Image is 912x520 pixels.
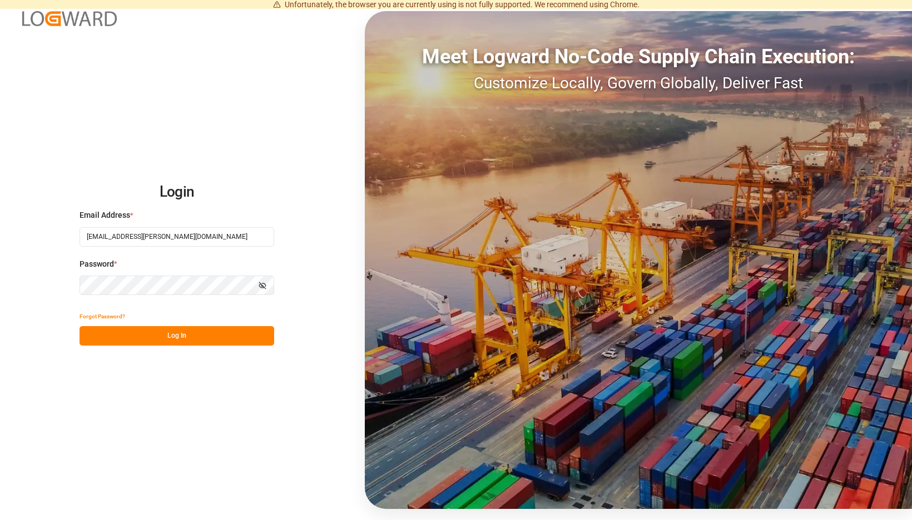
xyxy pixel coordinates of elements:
[80,209,130,221] span: Email Address
[365,42,912,72] div: Meet Logward No-Code Supply Chain Execution:
[365,72,912,95] div: Customize Locally, Govern Globally, Deliver Fast
[80,258,114,270] span: Password
[80,227,274,247] input: Enter your email
[80,174,274,210] h2: Login
[80,326,274,346] button: Log In
[80,307,125,326] button: Forgot Password?
[22,11,117,26] img: Logward_new_orange.png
